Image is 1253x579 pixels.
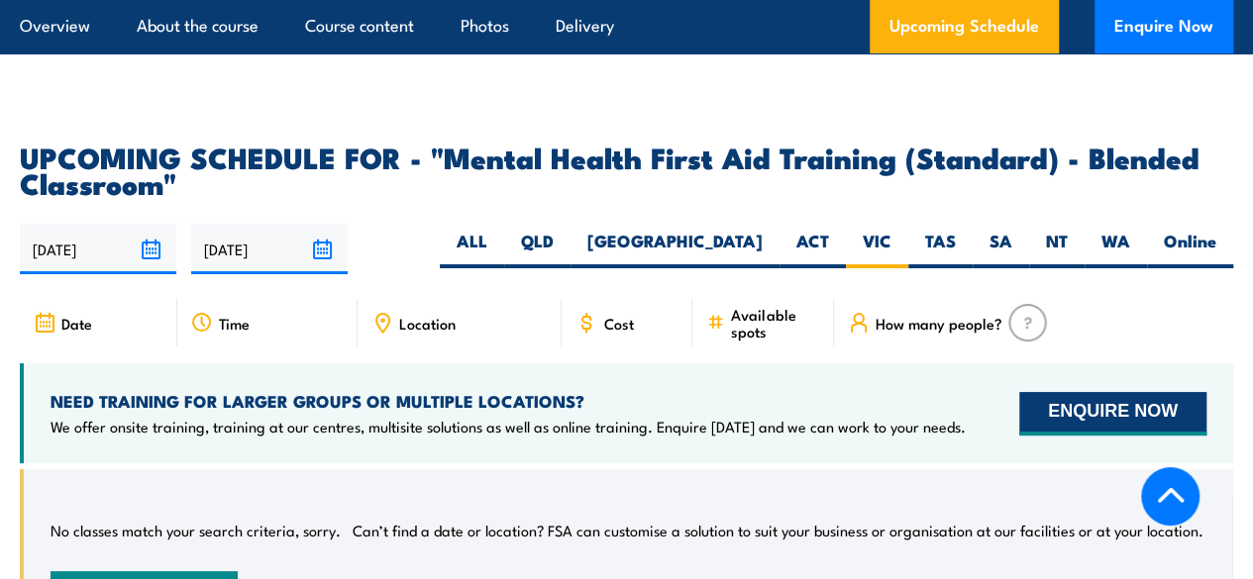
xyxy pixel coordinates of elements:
label: WA [1085,230,1147,268]
label: NT [1029,230,1085,268]
p: Can’t find a date or location? FSA can customise a solution to suit your business or organisation... [353,521,1203,540]
label: SA [973,230,1029,268]
span: How many people? [876,315,1002,332]
label: ACT [780,230,846,268]
input: To date [191,224,348,274]
label: QLD [504,230,571,268]
p: No classes match your search criteria, sorry. [51,521,341,540]
p: We offer onsite training, training at our centres, multisite solutions as well as online training... [51,417,966,436]
span: Cost [603,315,633,332]
input: From date [20,224,176,274]
label: ALL [440,230,504,268]
label: Online [1147,230,1233,268]
span: Time [219,315,250,332]
h4: NEED TRAINING FOR LARGER GROUPS OR MULTIPLE LOCATIONS? [51,390,966,412]
label: [GEOGRAPHIC_DATA] [571,230,780,268]
label: TAS [908,230,973,268]
button: ENQUIRE NOW [1019,392,1206,435]
span: Available spots [731,306,820,339]
span: Date [61,315,92,332]
span: Location [399,315,456,332]
label: VIC [846,230,908,268]
h2: UPCOMING SCHEDULE FOR - "Mental Health First Aid Training (Standard) - Blended Classroom" [20,144,1233,195]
